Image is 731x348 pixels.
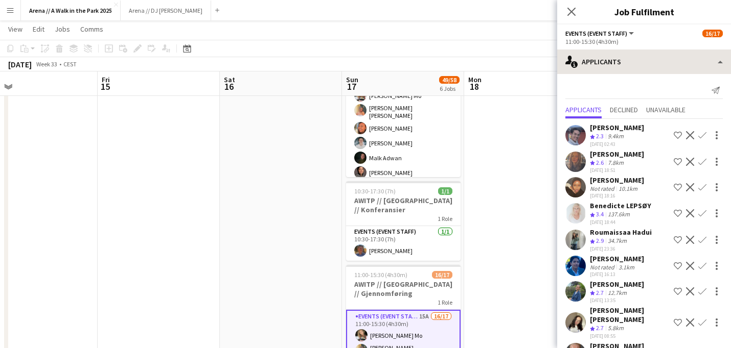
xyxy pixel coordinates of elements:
div: 34.7km [606,237,629,245]
span: Edit [33,24,44,34]
div: [DATE] 18:51 [590,167,644,173]
div: 5.8km [606,324,626,333]
span: Jobs [55,24,70,34]
span: 16/17 [432,271,452,279]
span: 10:30-17:30 (7h) [354,187,396,195]
div: Benedicte LEPSØY [590,201,651,210]
div: [DATE] 18:16 [590,192,644,199]
h3: AWITP // [GEOGRAPHIC_DATA] // Gjennomføring [346,280,461,298]
div: [PERSON_NAME] [590,254,644,263]
div: [DATE] 18:44 [590,219,651,226]
div: CEST [63,60,77,68]
span: Applicants [565,106,602,113]
span: 17 [345,81,358,92]
span: Events (Event Staff) [565,30,627,37]
span: Mon [468,75,482,84]
div: [DATE] 16:13 [590,271,644,278]
h3: AWITP // [GEOGRAPHIC_DATA] // Konferansier [346,196,461,214]
div: 9.4km [606,132,626,141]
div: Not rated [590,263,616,271]
div: 10.1km [616,185,639,192]
div: [PERSON_NAME] [590,150,644,159]
span: Sat [224,75,235,84]
span: 3.4 [596,210,604,218]
div: [DATE] 02:43 [590,141,644,147]
div: 12.7km [606,289,629,297]
div: [PERSON_NAME] [590,176,644,185]
app-job-card: 07:30-11:00 (3h30m)14/15AWITP // [GEOGRAPHIC_DATA] // Opprigg1 RoleEvents (Event Staff)18A14/1507... [346,26,461,177]
span: 16 [222,81,235,92]
span: 18 [467,81,482,92]
button: Arena // A Walk in the Park 2025 [21,1,121,20]
a: Jobs [51,22,74,36]
a: Comms [76,22,107,36]
div: [DATE] 23:36 [590,245,652,252]
div: [PERSON_NAME] [590,280,644,289]
app-job-card: 10:30-17:30 (7h)1/1AWITP // [GEOGRAPHIC_DATA] // Konferansier1 RoleEvents (Event Staff)1/110:30-1... [346,181,461,261]
button: Events (Event Staff) [565,30,635,37]
button: Arena // DJ [PERSON_NAME] [121,1,211,20]
div: 7.8km [606,159,626,167]
div: 137.6km [606,210,632,219]
span: Week 33 [34,60,59,68]
div: [DATE] 08:55 [590,333,670,339]
div: Roumaissaa Hadui [590,228,652,237]
span: Declined [610,106,638,113]
span: 1/1 [438,187,452,195]
span: 2.9 [596,237,604,244]
span: Sun [346,75,358,84]
span: 2.7 [596,324,604,332]
span: 2.3 [596,132,604,140]
div: 11:00-15:30 (4h30m) [565,38,723,45]
h3: Job Fulfilment [557,5,731,18]
div: [DATE] [8,59,32,69]
a: View [4,22,27,36]
span: Unavailable [646,106,686,113]
span: 11:00-15:30 (4h30m) [354,271,407,279]
app-card-role: Events (Event Staff)1/110:30-17:30 (7h)[PERSON_NAME] [346,226,461,261]
span: 2.6 [596,159,604,166]
span: Fri [102,75,110,84]
div: Applicants [557,49,731,74]
span: View [8,24,22,34]
span: 49/58 [439,76,460,84]
div: 3.1km [616,263,636,271]
span: 1 Role [438,299,452,306]
div: [PERSON_NAME] [PERSON_NAME] [590,306,670,324]
a: Edit [29,22,49,36]
div: [DATE] 13:35 [590,297,644,304]
span: Comms [80,24,103,34]
span: 15 [100,81,110,92]
div: 6 Jobs [440,85,459,92]
div: Not rated [590,185,616,192]
span: 1 Role [438,215,452,222]
span: 16/17 [702,30,723,37]
div: [PERSON_NAME] [590,123,644,132]
span: 2.7 [596,289,604,296]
